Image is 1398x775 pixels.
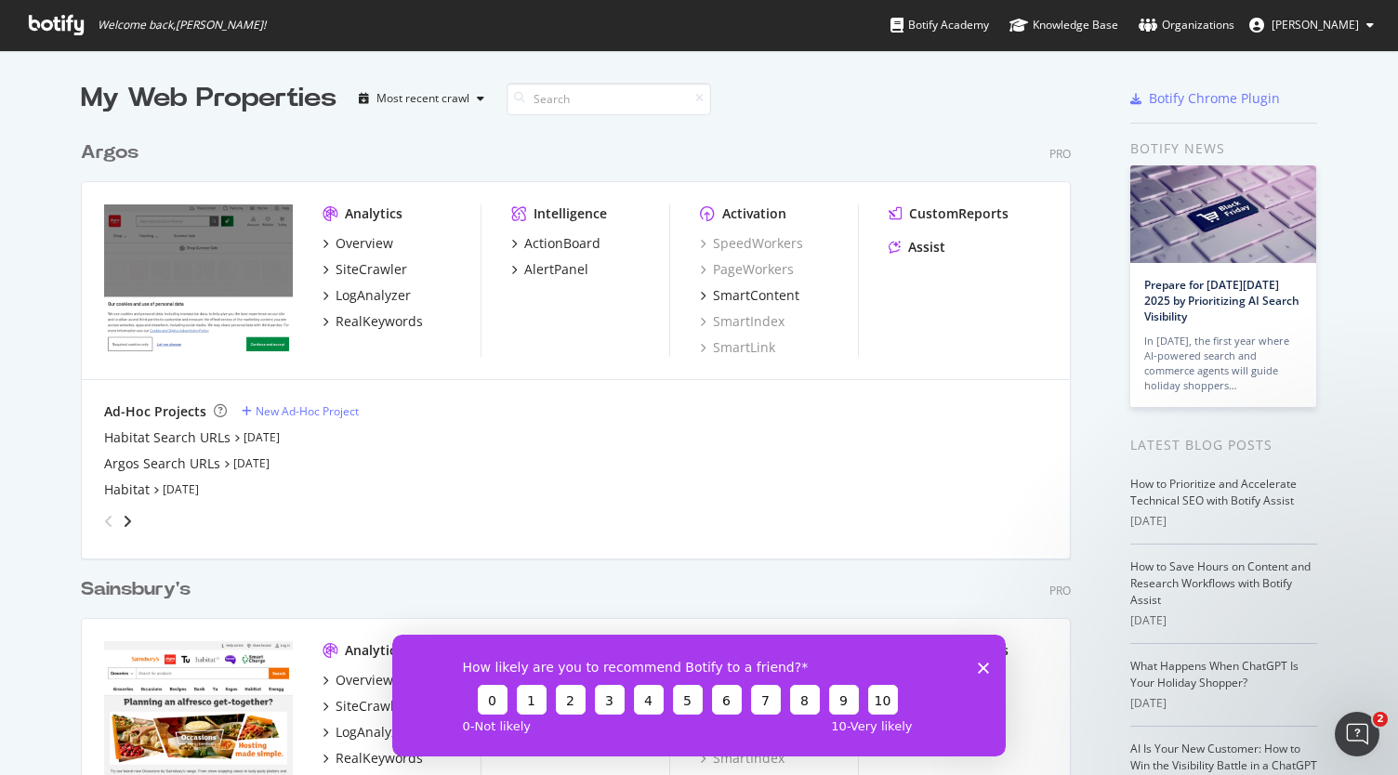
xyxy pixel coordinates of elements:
[323,312,423,331] a: RealKeywords
[336,234,393,253] div: Overview
[1139,16,1234,34] div: Organizations
[336,749,423,768] div: RealKeywords
[1130,165,1316,263] img: Prepare for Black Friday 2025 by Prioritizing AI Search Visibility
[700,338,775,357] a: SmartLink
[909,204,1009,223] div: CustomReports
[700,312,785,331] a: SmartIndex
[1009,16,1118,34] div: Knowledge Base
[104,454,220,473] a: Argos Search URLs
[244,429,280,445] a: [DATE]
[163,481,199,497] a: [DATE]
[511,234,600,253] a: ActionBoard
[1272,17,1359,33] span: Sam Macfarlane
[323,749,423,768] a: RealKeywords
[908,238,945,256] div: Assist
[376,93,469,104] div: Most recent crawl
[1049,146,1071,162] div: Pro
[104,428,231,447] a: Habitat Search URLs
[1130,658,1299,690] a: What Happens When ChatGPT Is Your Holiday Shopper?
[81,139,138,166] div: Argos
[1144,334,1302,393] div: In [DATE], the first year where AI-powered search and commerce agents will guide holiday shoppers…
[98,18,266,33] span: Welcome back, [PERSON_NAME] !
[534,204,607,223] div: Intelligence
[1130,513,1317,530] div: [DATE]
[104,480,150,499] a: Habitat
[1130,612,1317,629] div: [DATE]
[1144,277,1299,324] a: Prepare for [DATE][DATE] 2025 by Prioritizing AI Search Visibility
[81,80,336,117] div: My Web Properties
[1130,138,1317,159] div: Botify news
[700,286,799,305] a: SmartContent
[233,455,270,471] a: [DATE]
[392,635,1006,756] iframe: Survey from Botify
[336,671,393,690] div: Overview
[323,697,407,716] a: SiteCrawler
[1130,89,1280,108] a: Botify Chrome Plugin
[97,506,121,536] div: angle-left
[700,749,785,768] a: SmartIndex
[1130,476,1297,508] a: How to Prioritize and Accelerate Technical SEO with Botify Assist
[889,204,1009,223] a: CustomReports
[323,234,393,253] a: Overview
[351,84,492,113] button: Most recent crawl
[524,260,588,279] div: AlertPanel
[323,286,411,305] a: LogAnalyzer
[121,512,134,531] div: angle-right
[722,204,786,223] div: Activation
[323,671,393,690] a: Overview
[336,723,411,742] div: LogAnalyzer
[242,403,359,419] a: New Ad-Hoc Project
[524,234,600,253] div: ActionBoard
[104,204,293,355] img: www.argos.co.uk
[1130,695,1317,712] div: [DATE]
[511,260,588,279] a: AlertPanel
[700,234,803,253] a: SpeedWorkers
[345,641,402,660] div: Analytics
[1373,712,1388,727] span: 2
[1130,558,1311,608] a: How to Save Hours on Content and Research Workflows with Botify Assist
[336,312,423,331] div: RealKeywords
[81,139,146,166] a: Argos
[336,260,407,279] div: SiteCrawler
[81,576,191,603] div: Sainsbury's
[336,286,411,305] div: LogAnalyzer
[323,723,411,742] a: LogAnalyzer
[1049,583,1071,598] div: Pro
[336,697,407,716] div: SiteCrawler
[890,16,989,34] div: Botify Academy
[889,238,945,256] a: Assist
[104,402,206,421] div: Ad-Hoc Projects
[700,260,794,279] a: PageWorkers
[1130,435,1317,455] div: Latest Blog Posts
[713,286,799,305] div: SmartContent
[507,83,711,115] input: Search
[1149,89,1280,108] div: Botify Chrome Plugin
[256,403,359,419] div: New Ad-Hoc Project
[81,576,198,603] a: Sainsbury's
[1234,10,1389,40] button: [PERSON_NAME]
[1335,712,1379,756] iframe: Intercom live chat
